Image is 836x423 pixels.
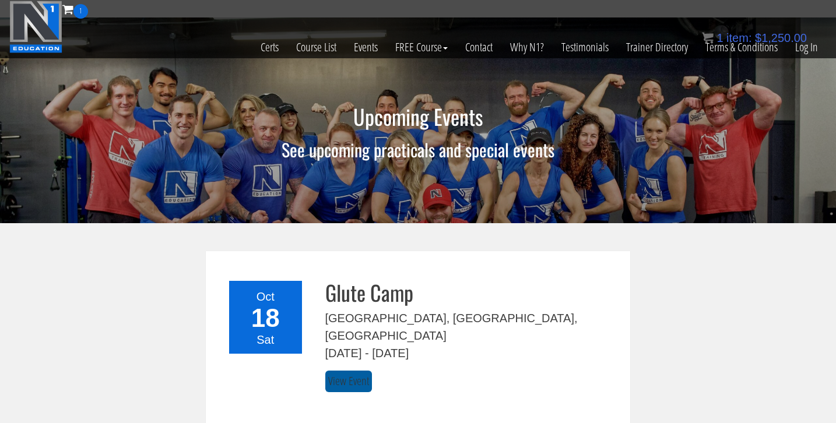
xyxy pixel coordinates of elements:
a: Terms & Conditions [697,19,786,76]
span: item: [726,31,751,44]
a: Why N1? [501,19,553,76]
a: Log In [786,19,827,76]
a: Events [345,19,387,76]
div: [DATE] - [DATE] [325,344,613,362]
h1: Upcoming Events [205,105,631,128]
h3: Glute Camp [325,281,613,304]
h2: See upcoming practicals and special events [199,140,637,159]
a: View Event [325,371,372,392]
a: FREE Course [387,19,456,76]
a: 1 item: $1,250.00 [702,31,807,44]
a: Trainer Directory [617,19,697,76]
a: Contact [456,19,501,76]
span: 1 [716,31,723,44]
bdi: 1,250.00 [755,31,807,44]
a: 1 [62,1,88,17]
span: $ [755,31,761,44]
img: n1-education [9,1,62,53]
div: Oct [236,288,295,305]
div: [GEOGRAPHIC_DATA], [GEOGRAPHIC_DATA], [GEOGRAPHIC_DATA] [325,309,613,344]
div: Sat [236,331,295,348]
img: icon11.png [702,32,714,44]
span: 1 [73,4,88,19]
a: Certs [252,19,287,76]
div: 18 [236,305,295,331]
a: Testimonials [553,19,617,76]
a: Course List [287,19,345,76]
